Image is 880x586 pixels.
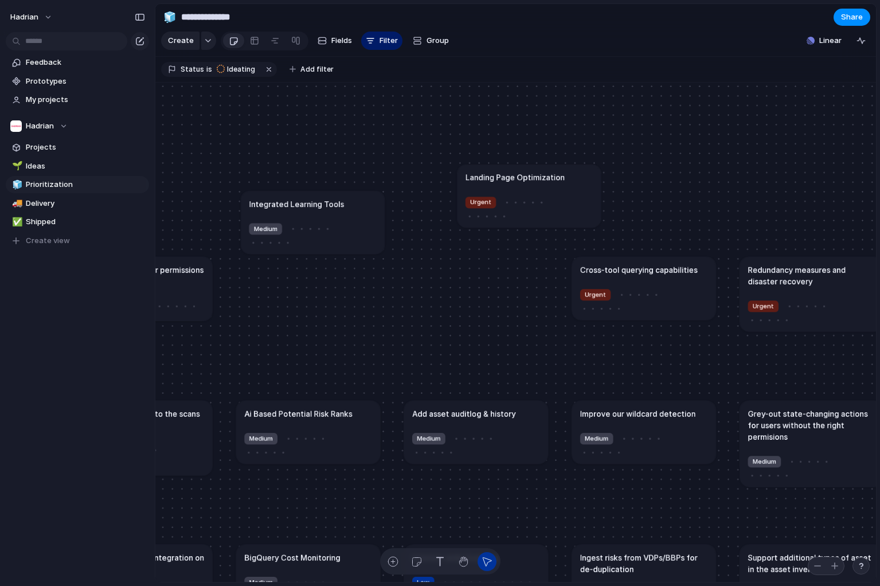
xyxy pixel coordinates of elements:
div: 🧊 [163,9,176,25]
span: Prototypes [26,76,145,87]
h1: Add asset auditlog & history [412,408,516,419]
span: Hadrian [10,11,38,23]
button: Medium [745,454,783,469]
h1: Smart suggestions for permissions management [77,264,204,287]
h1: Give more visibility into the scans that we fun [77,408,204,431]
h1: Support additional types of asset in the asset inventory [748,552,875,575]
button: Medium [247,221,284,236]
a: 🌱Ideas [6,158,149,175]
button: Create view [6,232,149,249]
button: 🌱 [10,161,22,172]
span: Medium [254,224,277,233]
a: Prototypes [6,73,149,90]
div: 🧊 [12,178,20,192]
span: Create [168,35,194,46]
span: Delivery [26,198,145,209]
h1: Ingest risks from VDPs/BBPs for de-duplication [580,552,707,575]
span: Urgent [753,302,774,311]
div: 🚚 [12,197,20,210]
button: Medium [242,431,280,446]
span: Create view [26,235,70,247]
h1: Integrated Learning Tools [249,198,344,209]
button: 🧊 [10,179,22,190]
h1: Cross-tool querying capabilities [580,264,698,275]
span: Medium [249,433,273,443]
span: Shipped [26,216,145,228]
button: Medium [410,431,448,446]
button: Urgent [463,194,499,210]
a: My projects [6,91,149,108]
h1: BigQuery Cost Monitoring [244,552,340,563]
span: Share [841,11,863,23]
span: Feedback [26,57,145,68]
span: Ideas [26,161,145,172]
span: Projects [26,142,145,153]
button: Add filter [283,61,341,77]
h1: Redundancy measures and disaster recovery [748,264,875,287]
button: 🧊 [161,8,179,26]
span: Ideating [227,64,255,75]
button: Ideating [213,63,262,76]
h1: Improve our wildcard detection [580,408,696,419]
h1: Grey-out state-changing actions for users without the right permisions [748,408,875,442]
h1: Ai Based Potential Risk Ranks [244,408,352,419]
h1: Internet-wide Scanning [412,552,498,563]
a: ✅Shipped [6,213,149,231]
span: Linear [819,35,842,46]
a: 🧊Prioritization [6,176,149,193]
button: Medium [578,431,616,446]
a: Projects [6,139,149,156]
span: Filter [380,35,398,46]
h1: Integrations: trigger integration on click [77,552,204,575]
span: Urgent [470,198,491,207]
button: Hadrian [5,8,58,26]
span: is [206,64,212,75]
button: ✅ [10,216,22,228]
span: Add filter [300,64,334,75]
div: 🌱 [12,159,20,173]
span: Fields [331,35,352,46]
div: ✅ [12,216,20,229]
span: Medium [753,457,776,466]
span: Hadrian [26,120,54,132]
button: Filter [361,32,402,50]
button: Fields [313,32,357,50]
span: My projects [26,94,145,106]
span: Status [181,64,204,75]
button: 🚚 [10,198,22,209]
button: Urgent [745,298,781,314]
a: Feedback [6,54,149,71]
span: Urgent [585,290,606,299]
button: Group [407,32,455,50]
button: Hadrian [6,118,149,135]
button: Linear [802,32,846,49]
button: Urgent [578,287,613,302]
span: Prioritization [26,179,145,190]
span: Medium [585,433,608,443]
a: 🚚Delivery [6,195,149,212]
span: Group [427,35,449,46]
button: Share [834,9,870,26]
span: Medium [417,433,440,443]
h1: Landing Page Optimization [466,171,565,183]
button: Create [161,32,200,50]
button: is [204,63,214,76]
